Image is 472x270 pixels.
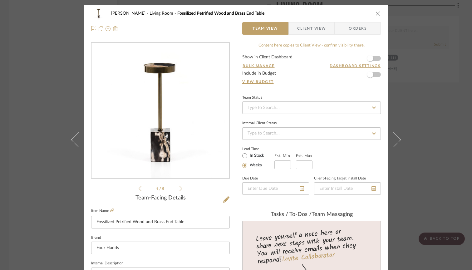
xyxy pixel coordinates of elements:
button: Dashboard Settings [329,63,381,69]
span: / [159,187,162,191]
div: Internal Client Status [242,122,277,125]
input: Enter Brand [91,242,230,254]
label: Est. Max [296,154,312,158]
mat-radio-group: Select item type [242,152,274,169]
div: Team-Facing Details [91,195,230,202]
label: Item Name [91,208,114,214]
span: [PERSON_NAME] [111,11,150,16]
div: Leave yourself a note here or share next steps with your team. You will receive emails when they ... [242,225,382,267]
label: Due Date [242,177,258,180]
input: Enter Item Name [91,216,230,228]
label: Brand [91,236,101,239]
div: Content here copies to Client View - confirm visibility there. [242,42,381,49]
label: In Stock [248,153,264,159]
input: Type to Search… [242,101,381,114]
span: Fossilized Petrified Wood and Brass End Table [177,11,264,16]
a: View Budget [242,79,381,84]
button: close [375,11,381,16]
span: Client View [297,22,326,35]
img: 56226be6-64e6-4bbb-90b9-337677394acf_436x436.jpg [93,43,228,179]
input: Enter Due Date [242,182,309,195]
img: Remove from project [113,26,118,31]
div: team Messaging [242,211,381,218]
button: Bulk Manage [242,63,275,69]
a: Invite Collaborator [282,250,335,265]
span: Tasks / To-Dos / [271,212,312,217]
input: Type to Search… [242,127,381,140]
label: Internal Description [91,262,124,265]
div: Team Status [242,96,262,99]
label: Weeks [248,163,262,168]
label: Est. Min [274,154,290,158]
div: 0 [91,43,229,179]
input: Enter Install Date [314,182,381,195]
label: Lead Time [242,146,274,152]
span: Living Room [150,11,177,16]
span: 1 [156,187,159,191]
span: Orders [342,22,374,35]
span: Team View [253,22,278,35]
span: 5 [162,187,165,191]
label: Client-Facing Target Install Date [314,177,366,180]
img: 56226be6-64e6-4bbb-90b9-337677394acf_48x40.jpg [91,7,106,20]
